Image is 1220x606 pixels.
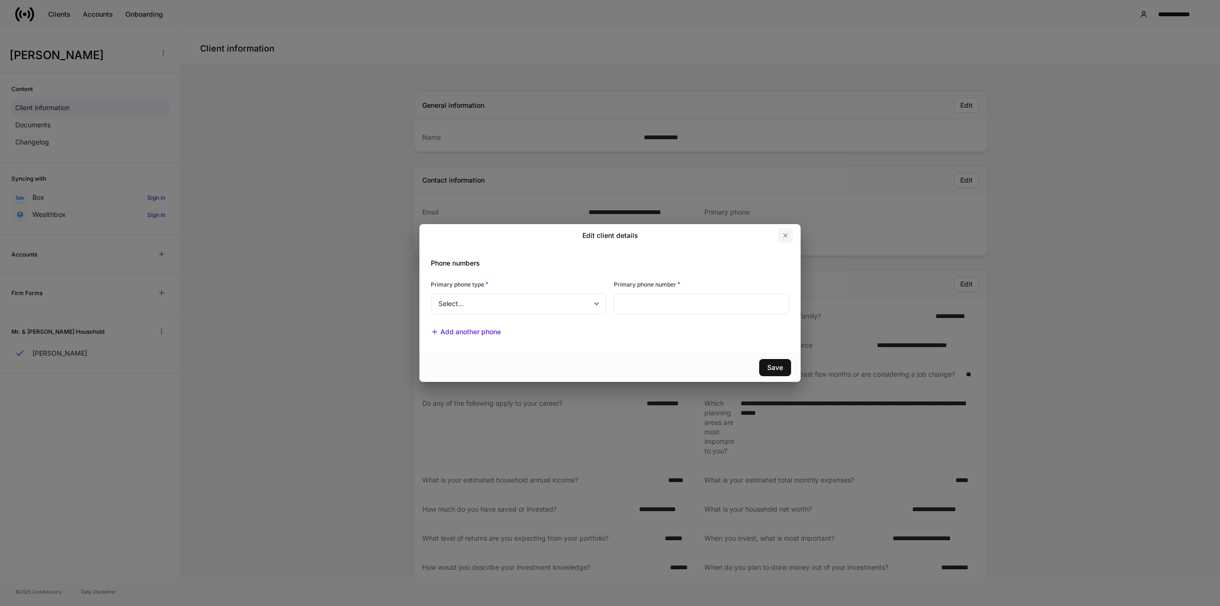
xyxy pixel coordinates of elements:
[423,247,789,268] div: Phone numbers
[759,359,791,376] button: Save
[431,327,501,337] button: Add another phone
[614,279,681,289] h6: Primary phone number
[431,279,488,289] h6: Primary phone type
[767,363,783,372] div: Save
[431,293,606,314] div: Select...
[582,231,638,240] h2: Edit client details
